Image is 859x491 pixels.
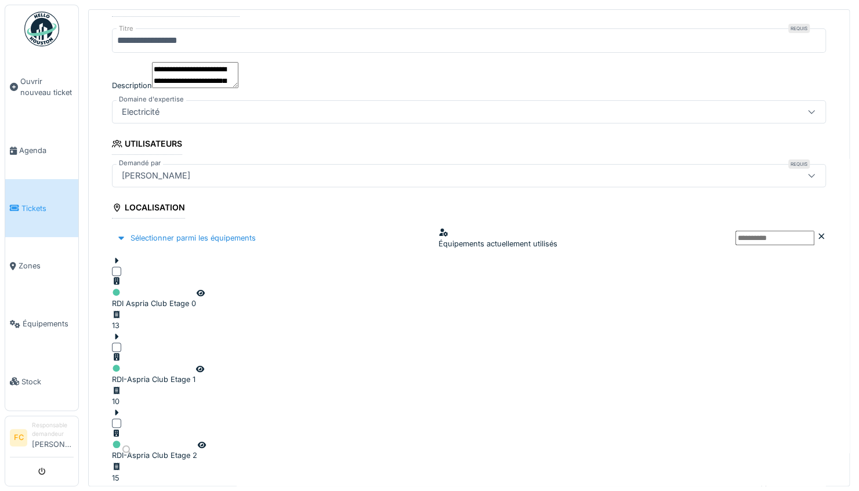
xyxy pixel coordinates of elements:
[24,12,59,46] img: Badge_color-CXgf-gQk.svg
[112,276,196,310] div: RDI Aspria Club Etage 0
[112,428,197,461] div: RDI-Aspria Club Etage 2
[117,24,136,34] label: Titre
[5,53,78,122] a: Ouvrir nouveau ticket
[112,352,195,385] div: RDI-Aspria Club Etage 1
[788,159,810,169] div: Requis
[117,94,186,104] label: Domaine d'expertise
[21,376,74,387] span: Stock
[5,122,78,180] a: Agenda
[438,227,557,249] div: Équipements actuellement utilisés
[19,260,74,271] span: Zones
[32,421,74,439] div: Responsable demandeur
[5,237,78,295] a: Zones
[112,320,126,331] div: 13
[112,230,260,246] div: Sélectionner parmi les équipements
[5,179,78,237] a: Tickets
[112,135,182,155] div: Utilisateurs
[112,199,185,219] div: Localisation
[112,80,152,91] label: Description
[23,318,74,329] span: Équipements
[32,421,74,454] li: [PERSON_NAME]
[117,158,163,168] label: Demandé par
[19,145,74,156] span: Agenda
[112,472,126,483] div: 15
[21,203,74,214] span: Tickets
[10,421,74,457] a: FC Responsable demandeur[PERSON_NAME]
[117,106,164,118] div: Electricité
[788,24,810,33] div: Requis
[5,352,78,410] a: Stock
[117,169,195,182] div: [PERSON_NAME]
[20,76,74,98] span: Ouvrir nouveau ticket
[5,295,78,353] a: Équipements
[112,396,126,407] div: 10
[10,429,27,446] li: FC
